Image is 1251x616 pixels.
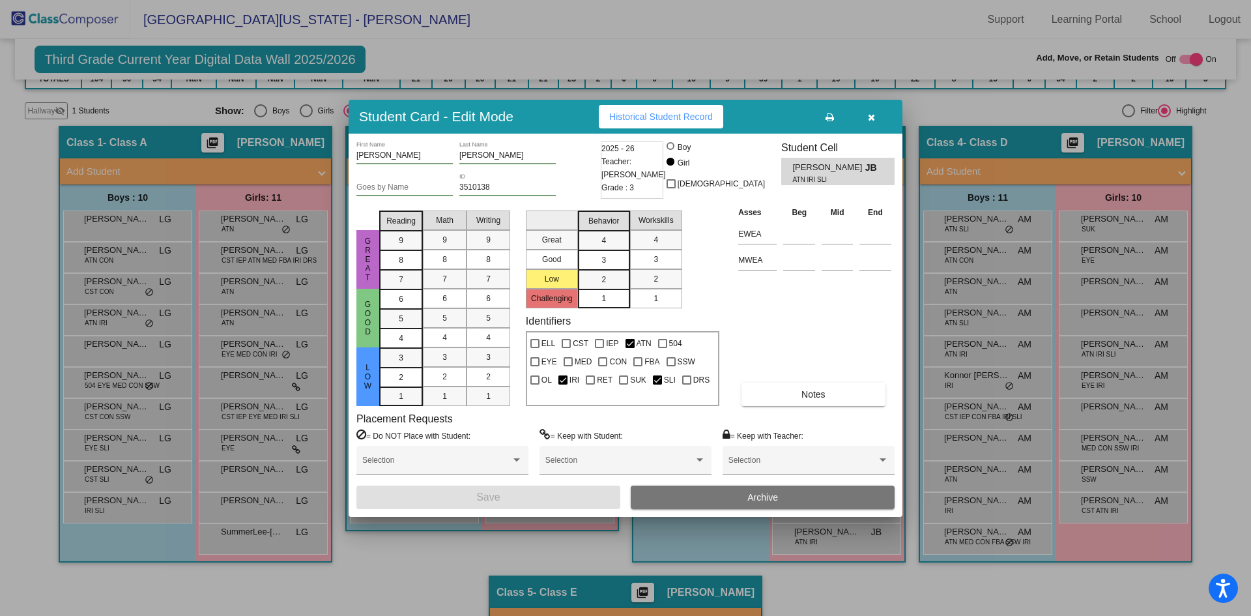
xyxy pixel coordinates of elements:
span: 3 [399,352,403,364]
span: 9 [442,234,447,246]
span: IRI [569,372,579,388]
span: 5 [399,313,403,325]
span: RET [597,372,612,388]
span: 6 [399,293,403,305]
h3: Student Card - Edit Mode [359,108,513,125]
span: 3 [654,254,658,265]
span: Teacher: [PERSON_NAME] [601,155,666,181]
span: 8 [399,254,403,266]
span: JB [865,161,884,175]
span: Archive [747,492,778,503]
span: CON [609,354,627,370]
label: = Keep with Student: [539,429,623,442]
th: Asses [735,205,780,220]
span: 2025 - 26 [601,142,635,155]
span: Good [362,300,374,336]
span: 7 [442,273,447,285]
label: Placement Requests [356,413,453,425]
span: Historical Student Record [609,111,713,122]
span: 9 [399,235,403,246]
span: SUK [630,372,646,388]
span: 4 [442,332,447,344]
label: = Keep with Teacher: [723,429,803,442]
span: 2 [442,371,447,383]
span: Math [436,214,453,226]
h3: Student Cell [781,141,895,154]
span: ATN IRI SLI [792,175,856,184]
th: End [856,205,895,220]
span: Grade : 3 [601,181,634,194]
label: = Do NOT Place with Student: [356,429,470,442]
span: OL [541,372,552,388]
span: Reading [386,215,416,227]
span: IEP [606,336,618,351]
span: 2 [601,274,606,286]
span: Writing [476,214,500,226]
span: 2 [654,273,658,285]
span: FBA [644,354,659,370]
th: Beg [780,205,818,220]
span: 3 [601,254,606,266]
span: 504 [669,336,682,351]
span: [DEMOGRAPHIC_DATA] [678,176,765,192]
span: SLI [664,372,676,388]
span: Low [362,363,374,390]
span: 4 [399,332,403,344]
span: 1 [442,390,447,402]
span: Save [476,491,500,503]
span: 1 [601,293,606,304]
span: 3 [486,351,491,363]
span: 8 [486,254,491,265]
span: 4 [486,332,491,344]
span: SSW [678,354,695,370]
span: ATN [637,336,652,351]
span: 1 [654,293,658,304]
span: 7 [399,274,403,286]
span: CST [573,336,588,351]
button: Archive [631,486,895,509]
span: 2 [486,371,491,383]
span: 8 [442,254,447,265]
span: ELL [541,336,555,351]
span: 4 [654,234,658,246]
span: Workskills [639,214,674,226]
input: assessment [738,250,777,270]
span: 1 [486,390,491,402]
span: MED [575,354,592,370]
span: 7 [486,273,491,285]
div: Girl [677,157,690,169]
span: 9 [486,234,491,246]
span: 6 [486,293,491,304]
th: Mid [818,205,856,220]
span: [PERSON_NAME] [792,161,865,175]
input: assessment [738,224,777,244]
button: Save [356,486,620,509]
input: goes by name [356,183,453,192]
span: 1 [399,390,403,402]
div: Boy [677,141,691,153]
span: 5 [442,312,447,324]
button: Historical Student Record [599,105,723,128]
span: Behavior [588,215,619,227]
label: Identifiers [526,315,571,327]
span: 4 [601,235,606,246]
span: 2 [399,372,403,383]
span: Notes [801,389,826,400]
span: 5 [486,312,491,324]
span: DRS [693,372,710,388]
span: 3 [442,351,447,363]
button: Notes [741,383,885,406]
span: EYE [541,354,557,370]
input: Enter ID [459,183,556,192]
span: 6 [442,293,447,304]
span: Great [362,237,374,282]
